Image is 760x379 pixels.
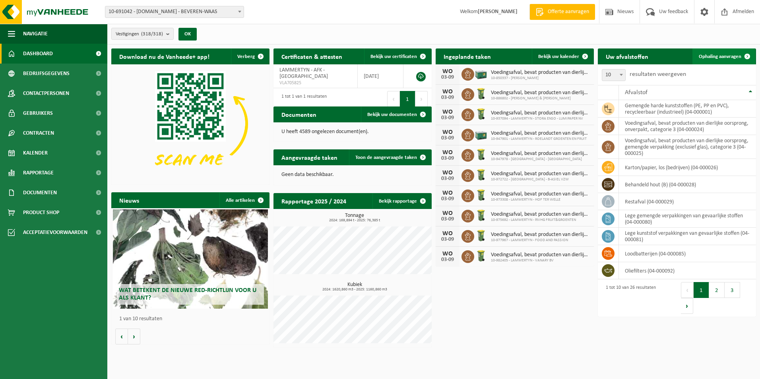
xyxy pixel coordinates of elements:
span: Voedingsafval, bevat producten van dierlijke oorsprong, onverpakt, categorie 3 [491,171,590,177]
div: WO [440,190,456,196]
button: Previous [387,91,400,107]
h2: Certificaten & attesten [273,48,350,64]
h2: Ingeplande taken [436,48,499,64]
span: Vestigingen [116,28,163,40]
span: 10-850337 - [PERSON_NAME] [491,76,590,81]
button: Vestigingen(318/318) [111,28,174,40]
span: Voedingsafval, bevat producten van dierlijke oorsprong, onverpakt, categorie 3 [491,232,590,238]
div: WO [440,170,456,176]
img: WB-0140-HPE-GN-50 [474,249,488,263]
count: (318/318) [141,31,163,37]
div: WO [440,129,456,135]
button: OK [178,28,197,41]
span: Kalender [23,143,48,163]
strong: [PERSON_NAME] [478,9,518,15]
div: WO [440,210,456,217]
img: WB-0140-HPE-GN-50 [474,148,488,161]
span: 2024: 1620,860 m3 - 2025: 1160,860 m3 [277,288,432,292]
a: Ophaling aanvragen [692,48,755,64]
span: 2024: 169,894 t - 2025: 76,385 t [277,219,432,222]
p: U heeft 4589 ongelezen document(en). [281,129,424,135]
img: WB-0140-HPE-GN-50 [474,168,488,182]
span: Afvalstof [625,89,648,96]
h2: Aangevraagde taken [273,149,345,165]
button: 3 [725,282,740,298]
span: Verberg [237,54,255,59]
td: loodbatterijen (04-000085) [619,245,756,262]
span: 10-973308 - LAMMERTYN - HOF TER WELLE [491,197,590,202]
img: PB-LB-0680-HPE-GN-01 [474,67,488,80]
td: karton/papier, los (bedrijven) (04-000026) [619,159,756,176]
span: 10-947901 - LAMMERTYN - ROELANDT GROENTEN EN FRUIT [491,137,590,141]
h2: Nieuws [111,192,147,208]
div: 03-09 [440,75,456,80]
a: Bekijk uw documenten [361,106,431,122]
span: Toon de aangevraagde taken [355,155,417,160]
span: 10-886802 - [PERSON_NAME] & [PERSON_NAME] [491,96,590,101]
span: Rapportage [23,163,54,183]
div: 03-09 [440,156,456,161]
td: [DATE] [358,64,403,88]
button: Volgende [128,329,140,344]
p: 1 van 10 resultaten [119,316,266,322]
a: Bekijk uw kalender [532,48,593,64]
img: WB-0140-HPE-GN-50 [474,229,488,242]
button: 1 [400,91,415,107]
a: Alle artikelen [219,192,269,208]
img: Download de VHEPlus App [111,64,269,183]
button: Next [681,298,693,314]
td: behandeld hout (B) (04-000028) [619,176,756,193]
span: Documenten [23,183,57,203]
div: WO [440,251,456,257]
td: gemengde harde kunststoffen (PE, PP en PVC), recycleerbaar (industrieel) (04-000001) [619,100,756,118]
button: 1 [694,282,709,298]
span: Voedingsafval, bevat producten van dierlijke oorsprong, onverpakt, categorie 3 [491,130,590,137]
span: Contactpersonen [23,83,69,103]
span: 10-691042 - LAMMERTYN.NET - BEVEREN-WAAS [105,6,244,17]
button: Verberg [231,48,269,64]
span: Bekijk uw certificaten [370,54,417,59]
div: 03-09 [440,115,456,121]
td: voedingsafval, bevat producten van dierlijke oorsprong, onverpakt, categorie 3 (04-000024) [619,118,756,135]
h3: Kubiek [277,282,432,292]
span: Bekijk uw documenten [367,112,417,117]
span: 10-977967 - LAMMERTYN - FOOD AND PASSION [491,238,590,243]
span: Contracten [23,123,54,143]
button: 2 [709,282,725,298]
h2: Documenten [273,106,324,122]
img: WB-0140-HPE-GN-51 [474,188,488,202]
a: Bekijk uw certificaten [364,48,431,64]
span: 10-947978 - [GEOGRAPHIC_DATA] - [GEOGRAPHIC_DATA] [491,157,590,162]
p: Geen data beschikbaar. [281,172,424,178]
h2: Uw afvalstoffen [598,48,656,64]
span: 10 [602,70,625,81]
img: WB-0140-HPE-GN-50 [474,209,488,222]
td: voedingsafval, bevat producten van dierlijke oorsprong, gemengde verpakking (exclusief glas), cat... [619,135,756,159]
a: Offerte aanvragen [529,4,595,20]
div: 03-09 [440,237,456,242]
span: Voedingsafval, bevat producten van dierlijke oorsprong, onverpakt, categorie 3 [491,151,590,157]
span: 10-937094 - LAMMERTYN - STORA ENSO - LUMIPAPER NV [491,116,590,121]
div: 03-09 [440,196,456,202]
div: WO [440,109,456,115]
img: WB-0140-HPE-GN-50 [474,107,488,121]
span: Product Shop [23,203,59,222]
span: 10-975692 - LAMMERTYN - PJVHG FRUIT&GROENTEN [491,218,590,222]
a: Toon de aangevraagde taken [349,149,431,165]
button: Vorige [115,329,128,344]
span: Voedingsafval, bevat producten van dierlijke oorsprong, onverpakt, categorie 3 [491,252,590,258]
label: resultaten weergeven [630,71,686,77]
td: oliefilters (04-000092) [619,262,756,279]
button: Previous [681,282,694,298]
div: WO [440,89,456,95]
img: PB-LB-0680-HPE-GN-01 [474,128,488,141]
span: Offerte aanvragen [546,8,591,16]
span: Dashboard [23,44,53,64]
div: 03-09 [440,217,456,222]
span: Voedingsafval, bevat producten van dierlijke oorsprong, onverpakt, categorie 3 [491,191,590,197]
td: restafval (04-000029) [619,193,756,210]
span: 10-972722 - [GEOGRAPHIC_DATA] - B-ASIEL VZW [491,177,590,182]
img: WB-0140-HPE-GN-51 [474,87,488,101]
div: WO [440,68,456,75]
a: Bekijk rapportage [372,193,431,209]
